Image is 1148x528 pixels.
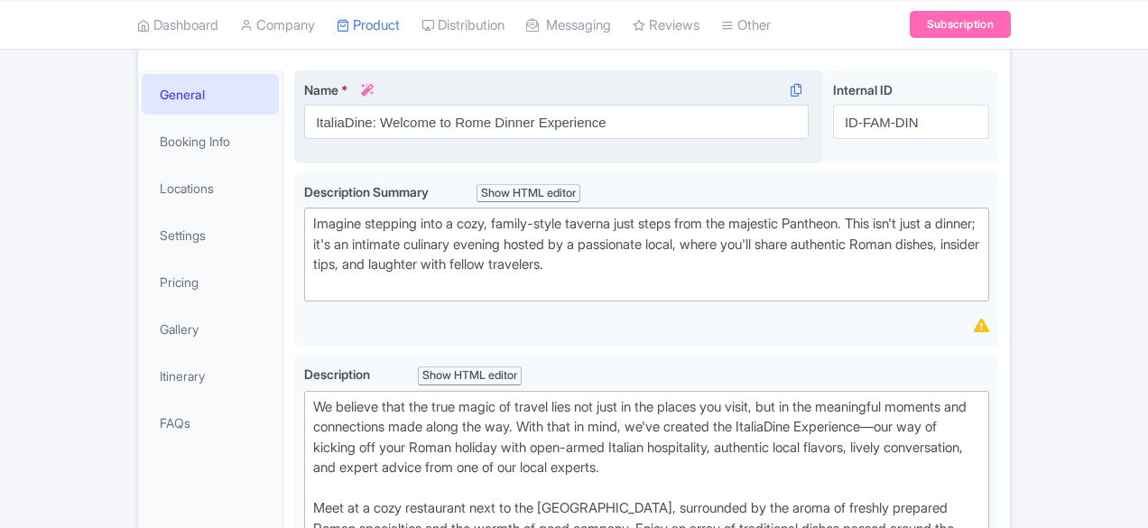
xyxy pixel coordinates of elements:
a: Gallery [142,309,279,349]
a: Locations [142,168,279,208]
a: Subscription [910,11,1011,38]
div: Imagine stepping into a cozy, family-style taverna just steps from the majestic Pantheon. This is... [313,214,980,295]
span: Name [304,82,338,97]
span: Description Summary [304,184,431,199]
div: Show HTML editor [477,184,580,203]
span: Internal ID [833,82,893,97]
div: Show HTML editor [418,366,522,385]
a: Settings [142,215,279,255]
a: General [142,74,279,115]
a: Booking Info [142,121,279,162]
a: Pricing [142,262,279,302]
a: FAQs [142,403,279,443]
a: Itinerary [142,356,279,396]
span: Description [304,366,373,382]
